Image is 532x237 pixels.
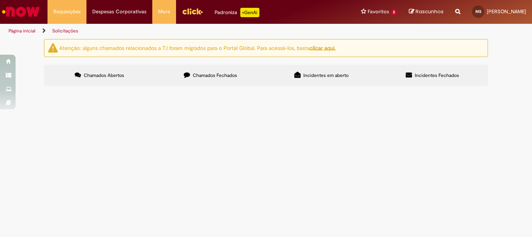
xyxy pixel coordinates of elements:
span: Favoritos [368,8,389,16]
img: ServiceNow [1,4,41,20]
a: Página inicial [9,28,35,34]
span: Incidentes Fechados [415,72,459,78]
span: Despesas Corporativas [92,8,146,16]
div: Padroniza [215,8,259,17]
p: +GenAi [240,8,259,17]
span: [PERSON_NAME] [487,8,526,15]
ul: Trilhas de página [6,24,349,38]
span: Rascunhos [416,8,444,15]
a: Rascunhos [409,8,444,16]
span: MS [476,9,481,14]
span: 2 [391,9,397,16]
span: Chamados Fechados [193,72,237,78]
span: More [158,8,170,16]
span: Incidentes em aberto [303,72,349,78]
span: Chamados Abertos [84,72,124,78]
span: Requisições [53,8,81,16]
a: clicar aqui. [310,44,336,51]
a: Solicitações [52,28,78,34]
ng-bind-html: Atenção: alguns chamados relacionados a T.I foram migrados para o Portal Global. Para acessá-los,... [59,44,336,51]
img: click_logo_yellow_360x200.png [182,5,203,17]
